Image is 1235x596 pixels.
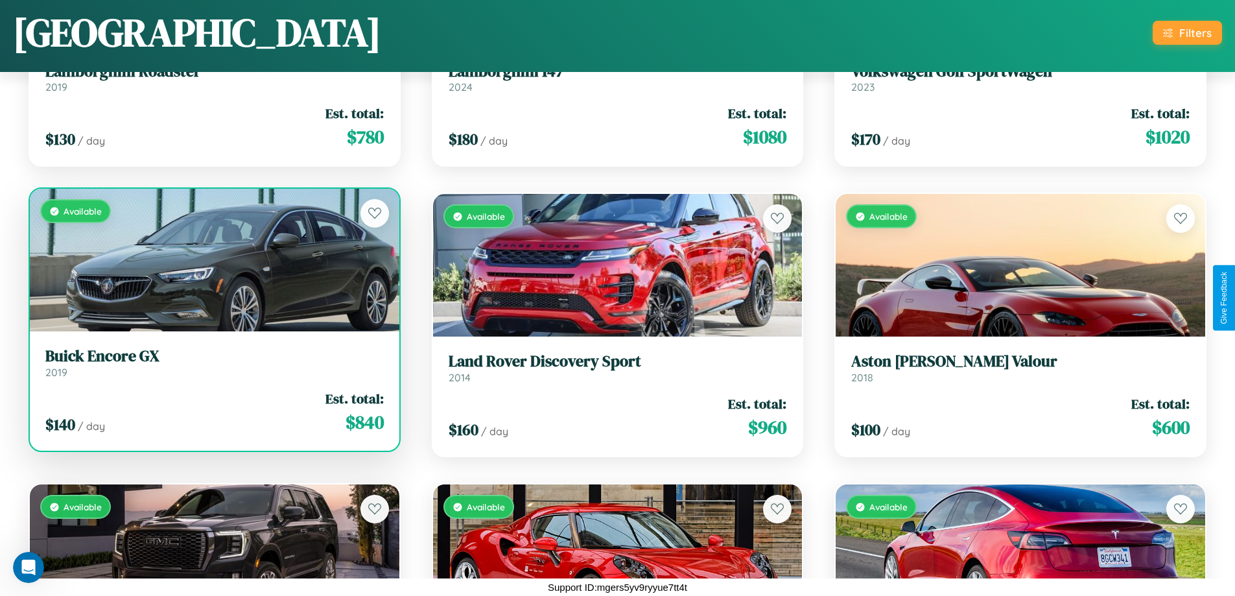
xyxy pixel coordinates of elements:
[851,352,1190,371] h3: Aston [PERSON_NAME] Valour
[45,128,75,150] span: $ 130
[1219,272,1229,324] div: Give Feedback
[449,80,473,93] span: 2024
[480,134,508,147] span: / day
[325,104,384,123] span: Est. total:
[869,501,908,512] span: Available
[883,134,910,147] span: / day
[851,80,875,93] span: 2023
[78,420,105,433] span: / day
[45,62,384,94] a: Lamborghini Roadster2019
[13,6,381,59] h1: [GEOGRAPHIC_DATA]
[467,501,505,512] span: Available
[449,352,787,371] h3: Land Rover Discovery Sport
[851,62,1190,81] h3: Volkswagen Golf SportWagen
[45,366,67,379] span: 2019
[481,425,508,438] span: / day
[467,211,505,222] span: Available
[45,347,384,366] h3: Buick Encore GX
[45,347,384,379] a: Buick Encore GX2019
[1153,21,1222,45] button: Filters
[64,206,102,217] span: Available
[45,80,67,93] span: 2019
[13,552,44,583] iframe: Intercom live chat
[748,414,786,440] span: $ 960
[883,425,910,438] span: / day
[1131,104,1190,123] span: Est. total:
[1179,26,1212,40] div: Filters
[743,124,786,150] span: $ 1080
[1146,124,1190,150] span: $ 1020
[548,578,687,596] p: Support ID: mgers5yv9ryyue7tt4t
[851,352,1190,384] a: Aston [PERSON_NAME] Valour2018
[851,128,880,150] span: $ 170
[449,419,478,440] span: $ 160
[449,128,478,150] span: $ 180
[64,501,102,512] span: Available
[347,124,384,150] span: $ 780
[78,134,105,147] span: / day
[449,371,471,384] span: 2014
[851,419,880,440] span: $ 100
[728,394,786,413] span: Est. total:
[869,211,908,222] span: Available
[325,389,384,408] span: Est. total:
[1131,394,1190,413] span: Est. total:
[449,352,787,384] a: Land Rover Discovery Sport2014
[851,371,873,384] span: 2018
[851,62,1190,94] a: Volkswagen Golf SportWagen2023
[1152,414,1190,440] span: $ 600
[346,409,384,435] span: $ 840
[449,62,787,94] a: Lamborghini 1472024
[45,414,75,435] span: $ 140
[728,104,786,123] span: Est. total:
